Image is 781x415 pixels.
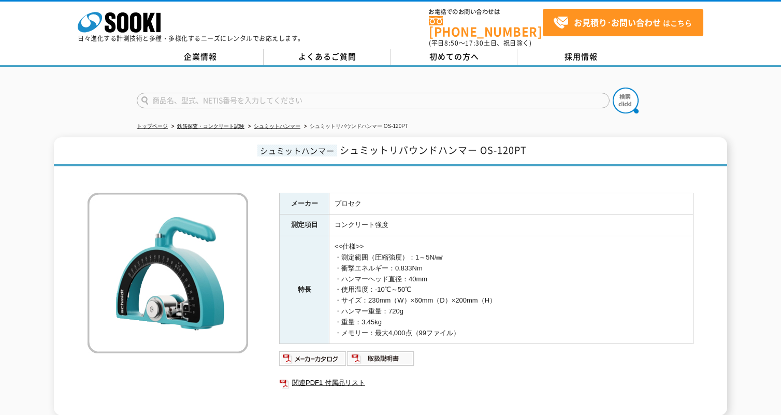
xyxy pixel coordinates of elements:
td: プロセク [329,193,693,214]
a: シュミットハンマー [254,123,300,129]
td: コンクリート強度 [329,214,693,236]
input: 商品名、型式、NETIS番号を入力してください [137,93,610,108]
a: トップページ [137,123,168,129]
span: (平日 ～ 土日、祝日除く) [429,38,531,48]
span: 17:30 [465,38,484,48]
a: [PHONE_NUMBER] [429,16,543,37]
img: btn_search.png [613,88,639,113]
span: 8:50 [444,38,459,48]
img: 取扱説明書 [347,350,415,367]
span: はこちら [553,15,692,31]
a: 取扱説明書 [347,357,415,365]
span: シュミットリバウンドハンマー OS-120PT [340,143,527,157]
a: 採用情報 [517,49,644,65]
a: 鉄筋探査・コンクリート試験 [177,123,244,129]
a: よくあるご質問 [264,49,390,65]
th: 特長 [280,236,329,344]
th: メーカー [280,193,329,214]
a: 関連PDF1 付属品リスト [279,376,693,390]
span: お電話でのお問い合わせは [429,9,543,15]
img: シュミットリバウンドハンマー OS-120PT [88,193,248,353]
a: メーカーカタログ [279,357,347,365]
a: お見積り･お問い合わせはこちら [543,9,703,36]
strong: お見積り･お問い合わせ [574,16,661,28]
li: シュミットリバウンドハンマー OS-120PT [302,121,408,132]
td: <<仕様>> ・測定範囲（圧縮強度）：1～5N/㎟ ・衝撃エネルギー：0.833Nm ・ハンマーヘッド直径：40mm ・使用温度：-10℃～50℃ ・サイズ：230mm（W）×60mm（D）×2... [329,236,693,344]
p: 日々進化する計測技術と多種・多様化するニーズにレンタルでお応えします。 [78,35,305,41]
span: 初めての方へ [429,51,479,62]
a: 初めての方へ [390,49,517,65]
a: 企業情報 [137,49,264,65]
th: 測定項目 [280,214,329,236]
span: シュミットハンマー [257,145,337,156]
img: メーカーカタログ [279,350,347,367]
